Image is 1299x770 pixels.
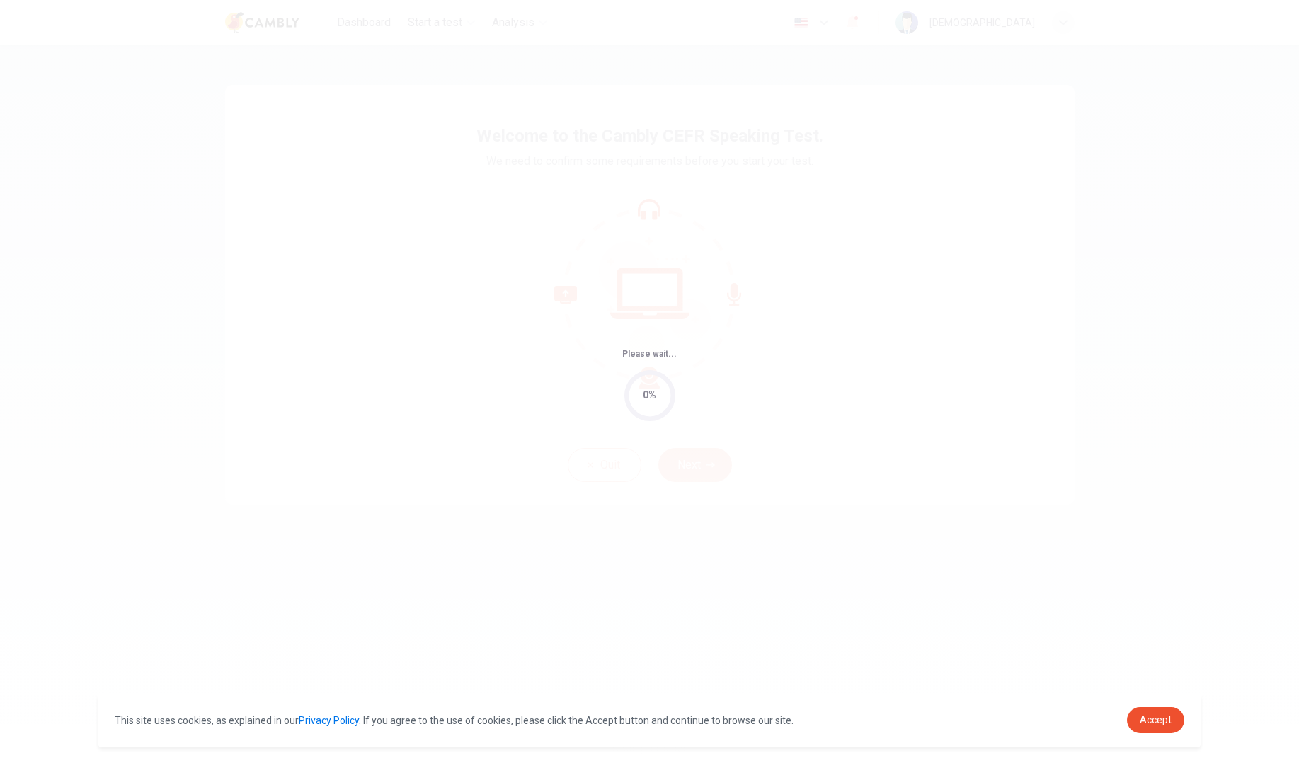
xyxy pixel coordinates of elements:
span: This site uses cookies, as explained in our . If you agree to the use of cookies, please click th... [115,715,794,726]
div: 0% [643,387,656,403]
span: Accept [1140,714,1172,725]
div: cookieconsent [98,693,1202,747]
span: Please wait... [622,349,677,359]
a: dismiss cookie message [1127,707,1184,733]
a: Privacy Policy [299,715,359,726]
